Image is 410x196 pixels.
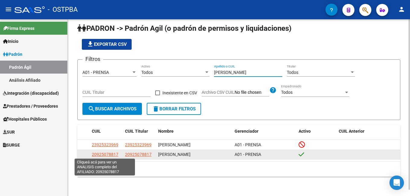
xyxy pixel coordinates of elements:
[125,142,152,147] span: 23925323969
[5,6,12,13] mat-icon: menu
[3,103,58,109] span: Prestadores / Proveedores
[87,42,127,47] span: Exportar CSV
[3,142,20,148] span: SURGE
[398,6,405,13] mat-icon: person
[82,39,132,50] button: Exportar CSV
[87,40,94,48] mat-icon: file_download
[3,129,15,135] span: SUR
[336,125,401,138] datatable-header-cell: CUIL Anterior
[3,116,47,122] span: Hospitales Públicos
[162,89,197,96] span: Inexistente en CSV
[77,24,291,33] span: PADRON -> Padrón Agil (o padrón de permisos y liquidaciones)
[88,106,136,112] span: Buscar Archivos
[156,125,232,138] datatable-header-cell: Nombre
[3,25,34,32] span: Firma Express
[88,105,95,112] mat-icon: search
[158,129,174,134] span: Nombre
[232,125,296,138] datatable-header-cell: Gerenciador
[158,142,191,147] span: [PERSON_NAME]
[287,70,298,75] span: Todos
[125,129,148,134] span: CUIL Titular
[235,90,269,95] input: Archivo CSV CUIL
[82,70,109,75] span: A01 - PRENSA
[147,103,201,115] button: Borrar Filtros
[281,90,293,95] span: Todos
[269,87,277,94] mat-icon: help
[235,129,258,134] span: Gerenciador
[152,106,196,112] span: Borrar Filtros
[235,152,261,157] span: A01 - PRENSA
[296,125,336,138] datatable-header-cell: Activo
[299,129,311,134] span: Activo
[82,55,103,63] h3: Filtros
[92,129,101,134] span: CUIL
[48,3,78,16] span: - OSTPBA
[152,105,159,112] mat-icon: delete
[235,142,261,147] span: A01 - PRENSA
[89,125,123,138] datatable-header-cell: CUIL
[92,142,118,147] span: 23925323969
[92,152,118,157] span: 20925078817
[3,90,59,96] span: Integración (discapacidad)
[141,70,153,75] span: Todos
[3,51,22,58] span: Padrón
[158,152,191,157] span: [PERSON_NAME]
[123,125,156,138] datatable-header-cell: CUIL Titular
[77,162,400,177] div: 2 total
[82,103,142,115] button: Buscar Archivos
[339,129,364,134] span: CUIL Anterior
[202,90,235,95] span: Archivo CSV CUIL
[3,38,18,45] span: Inicio
[389,175,404,190] div: Open Intercom Messenger
[125,152,152,157] span: 20925078817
